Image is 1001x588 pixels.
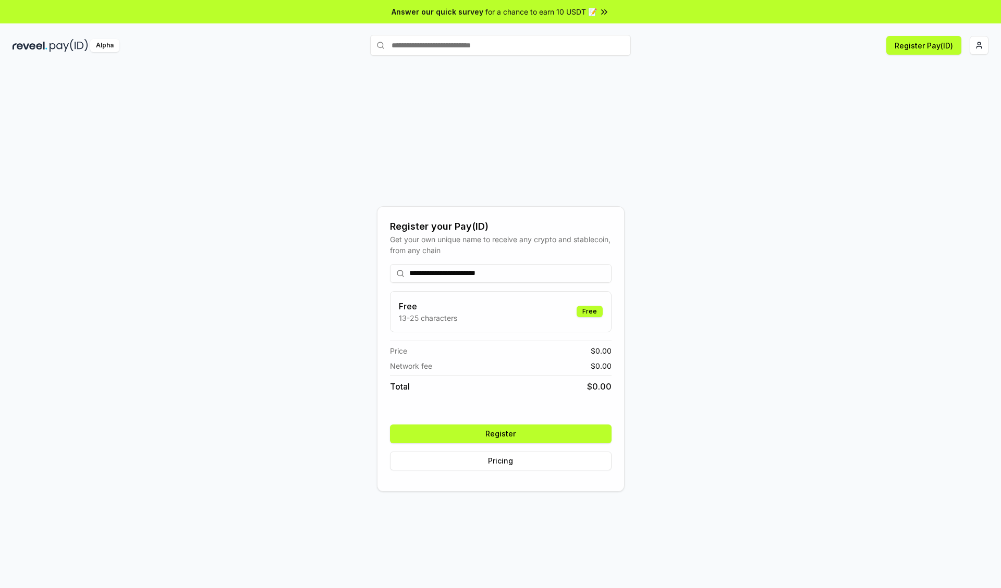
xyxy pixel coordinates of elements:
[50,39,88,52] img: pay_id
[591,345,612,356] span: $ 0.00
[390,424,612,443] button: Register
[390,219,612,234] div: Register your Pay(ID)
[390,380,410,393] span: Total
[390,360,432,371] span: Network fee
[886,36,961,55] button: Register Pay(ID)
[90,39,119,52] div: Alpha
[390,452,612,470] button: Pricing
[399,300,457,312] h3: Free
[392,6,483,17] span: Answer our quick survey
[587,380,612,393] span: $ 0.00
[591,360,612,371] span: $ 0.00
[390,234,612,256] div: Get your own unique name to receive any crypto and stablecoin, from any chain
[399,312,457,323] p: 13-25 characters
[13,39,47,52] img: reveel_dark
[485,6,597,17] span: for a chance to earn 10 USDT 📝
[577,306,603,317] div: Free
[390,345,407,356] span: Price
